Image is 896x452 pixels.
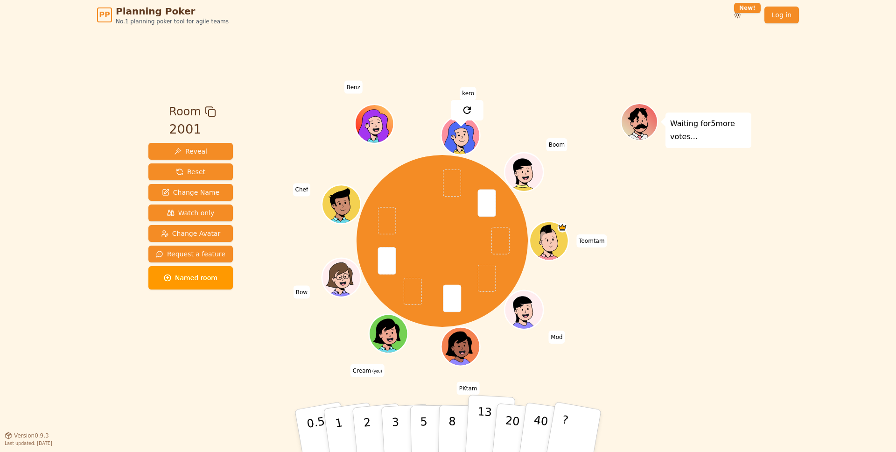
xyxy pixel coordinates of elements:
[729,7,746,23] button: New!
[5,432,49,439] button: Version0.9.3
[174,147,207,156] span: Reveal
[457,382,480,395] span: Click to change your name
[169,120,216,139] div: 2001
[97,5,229,25] a: PPPlanning PokerNo.1 planning poker tool for agile teams
[734,3,761,13] div: New!
[350,364,385,377] span: Click to change your name
[176,167,205,177] span: Reset
[371,316,407,352] button: Click to change your avatar
[548,331,565,344] span: Click to change your name
[167,208,215,218] span: Watch only
[161,229,221,238] span: Change Avatar
[576,234,607,247] span: Click to change your name
[764,7,799,23] a: Log in
[293,183,311,196] span: Click to change your name
[148,143,233,160] button: Reveal
[164,273,217,282] span: Named room
[148,205,233,221] button: Watch only
[344,80,363,93] span: Click to change your name
[99,9,110,21] span: PP
[294,286,310,299] span: Click to change your name
[546,138,567,151] span: Click to change your name
[116,5,229,18] span: Planning Poker
[148,225,233,242] button: Change Avatar
[148,184,233,201] button: Change Name
[460,87,476,100] span: Click to change your name
[169,103,201,120] span: Room
[156,249,225,259] span: Request a feature
[148,163,233,180] button: Reset
[558,223,567,233] span: Toomtam is the host
[371,369,382,373] span: (you)
[5,441,52,446] span: Last updated: [DATE]
[148,266,233,290] button: Named room
[14,432,49,439] span: Version 0.9.3
[670,117,747,143] p: Waiting for 5 more votes...
[462,105,473,116] img: reset
[116,18,229,25] span: No.1 planning poker tool for agile teams
[148,246,233,262] button: Request a feature
[162,188,219,197] span: Change Name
